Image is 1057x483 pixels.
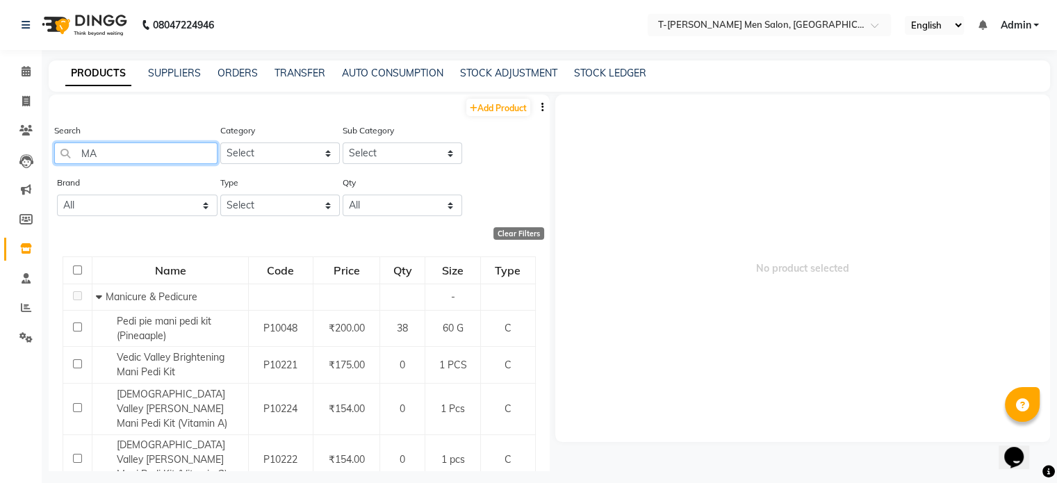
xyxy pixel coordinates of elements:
span: 1 pcs [441,453,464,466]
span: No product selected [555,95,1051,442]
span: 1 PCS [439,359,466,371]
label: Category [220,124,255,137]
span: C [505,359,511,371]
span: 60 G [442,322,463,334]
span: Collapse Row [96,290,106,303]
a: SUPPLIERS [148,67,201,79]
span: ₹200.00 [329,322,365,334]
span: 38 [397,322,408,334]
span: ₹175.00 [329,359,365,371]
span: P10222 [263,453,297,466]
b: 08047224946 [153,6,214,44]
img: logo [35,6,131,44]
span: P10048 [263,322,297,334]
span: 1 Pcs [441,402,465,415]
div: Size [426,258,480,283]
div: Price [314,258,379,283]
a: Add Product [466,99,530,116]
div: Name [93,258,247,283]
label: Sub Category [343,124,394,137]
span: Pedi pie mani pedi kit (Pineaaple) [117,315,211,342]
span: ₹154.00 [329,402,365,415]
label: Brand [57,177,80,189]
div: Clear Filters [493,227,544,240]
span: Admin [1000,18,1031,33]
iframe: chat widget [999,427,1043,469]
a: ORDERS [218,67,258,79]
span: - [450,290,454,303]
span: 0 [400,453,405,466]
span: [DEMOGRAPHIC_DATA] Valley [PERSON_NAME] Mani Pedi Kit (Vitamin C) [117,439,227,480]
span: P10221 [263,359,297,371]
a: TRANSFER [275,67,325,79]
span: 0 [400,359,405,371]
span: 0 [400,402,405,415]
a: AUTO CONSUMPTION [342,67,443,79]
span: C [505,402,511,415]
label: Search [54,124,81,137]
span: P10224 [263,402,297,415]
span: Manicure & Pedicure [106,290,197,303]
a: PRODUCTS [65,61,131,86]
label: Qty [343,177,356,189]
span: C [505,322,511,334]
label: Type [220,177,238,189]
span: ₹154.00 [329,453,365,466]
div: Qty [381,258,424,283]
span: Vedic Valley Brightening Mani Pedi Kit [117,351,224,378]
span: [DEMOGRAPHIC_DATA] Valley [PERSON_NAME] Mani Pedi Kit (Vitamin A) [117,388,227,429]
input: Search by product name or code [54,142,218,164]
a: STOCK LEDGER [574,67,646,79]
div: Type [482,258,534,283]
a: STOCK ADJUSTMENT [460,67,557,79]
span: C [505,453,511,466]
div: Code [249,258,312,283]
